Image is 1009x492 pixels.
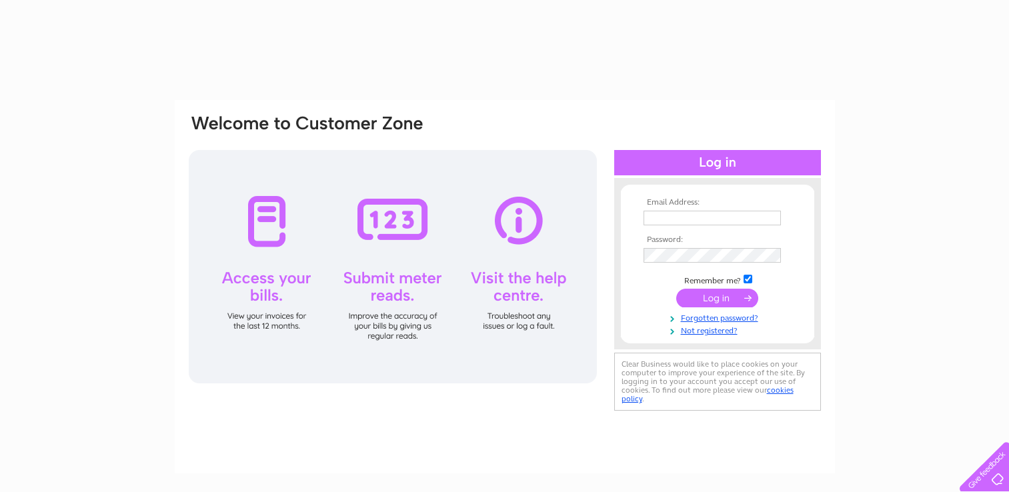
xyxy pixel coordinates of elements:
div: Clear Business would like to place cookies on your computer to improve your experience of the sit... [614,353,821,411]
a: cookies policy [622,385,794,403]
th: Password: [640,235,795,245]
input: Submit [676,289,758,307]
a: Forgotten password? [644,311,795,323]
td: Remember me? [640,273,795,286]
th: Email Address: [640,198,795,207]
a: Not registered? [644,323,795,336]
